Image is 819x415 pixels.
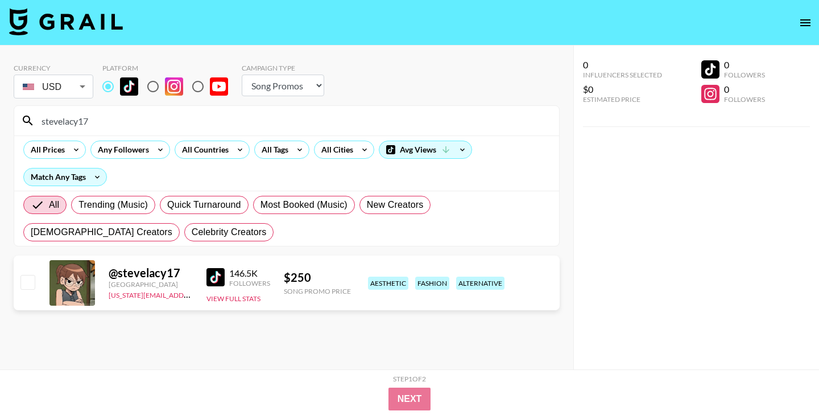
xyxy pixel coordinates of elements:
[242,64,324,72] div: Campaign Type
[315,141,355,158] div: All Cities
[415,277,449,290] div: fashion
[14,64,93,72] div: Currency
[35,112,552,130] input: Search by User Name
[109,289,258,299] a: [US_STATE][EMAIL_ADDRESS][DOMAIN_NAME]
[393,375,426,383] div: Step 1 of 2
[109,266,193,280] div: @ stevelacy17
[206,268,225,286] img: TikTok
[229,268,270,279] div: 146.5K
[175,141,231,158] div: All Countries
[91,141,151,158] div: Any Followers
[24,169,106,186] div: Match Any Tags
[379,141,471,158] div: Avg Views
[724,59,765,71] div: 0
[583,59,662,71] div: 0
[192,225,267,239] span: Celebrity Creators
[762,358,805,401] iframe: Drift Widget Chat Controller
[78,198,148,212] span: Trending (Music)
[724,71,765,79] div: Followers
[724,95,765,104] div: Followers
[260,198,348,212] span: Most Booked (Music)
[456,277,504,290] div: alternative
[210,77,228,96] img: YouTube
[120,77,138,96] img: TikTok
[255,141,291,158] div: All Tags
[206,294,260,303] button: View Full Stats
[724,84,765,95] div: 0
[31,225,172,239] span: [DEMOGRAPHIC_DATA] Creators
[284,270,351,285] div: $ 250
[49,198,59,212] span: All
[167,198,241,212] span: Quick Turnaround
[388,388,431,410] button: Next
[583,84,662,95] div: $0
[284,287,351,295] div: Song Promo Price
[583,71,662,79] div: Influencers Selected
[794,11,817,34] button: open drawer
[109,280,193,289] div: [GEOGRAPHIC_DATA]
[583,95,662,104] div: Estimated Price
[24,141,67,158] div: All Prices
[16,77,91,97] div: USD
[165,77,183,96] img: Instagram
[229,279,270,287] div: Followers
[368,277,408,290] div: aesthetic
[102,64,237,72] div: Platform
[9,8,123,35] img: Grail Talent
[367,198,424,212] span: New Creators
